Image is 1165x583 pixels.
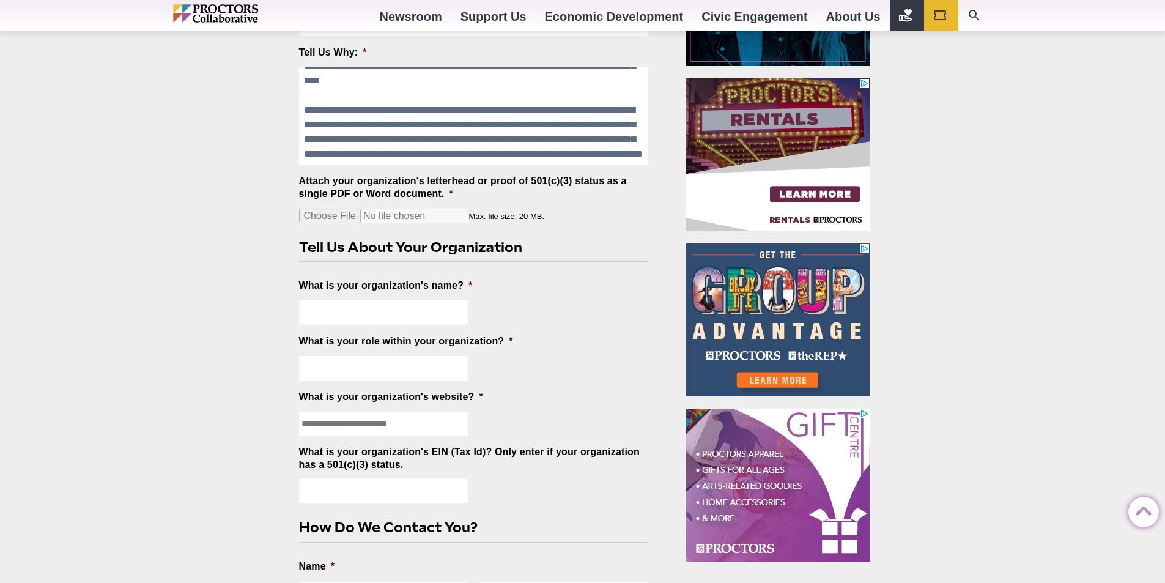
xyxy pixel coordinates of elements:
img: Proctors logo [173,4,311,23]
span: Max. file size: 20 MB. [468,202,554,221]
h2: Tell Us About Your Organization [299,238,639,257]
label: Tell Us Why: [299,46,367,59]
h2: How Do We Contact You? [299,518,639,537]
a: Back to Top [1128,497,1153,522]
iframe: Advertisement [686,409,870,562]
label: What is your organization's name? [299,280,473,292]
label: Name [299,560,335,573]
label: What is your organization's website? [299,391,483,404]
label: What is your role within your organization? [299,335,513,348]
iframe: Advertisement [686,78,870,231]
label: What is your organization's EIN (Tax Id)? Only enter if your organization has a 501(c)(3) status. [299,446,649,472]
iframe: Advertisement [686,243,870,396]
label: Attach your organization's letterhead or proof of 501(c)(3) status as a single PDF or Word document. [299,175,649,201]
